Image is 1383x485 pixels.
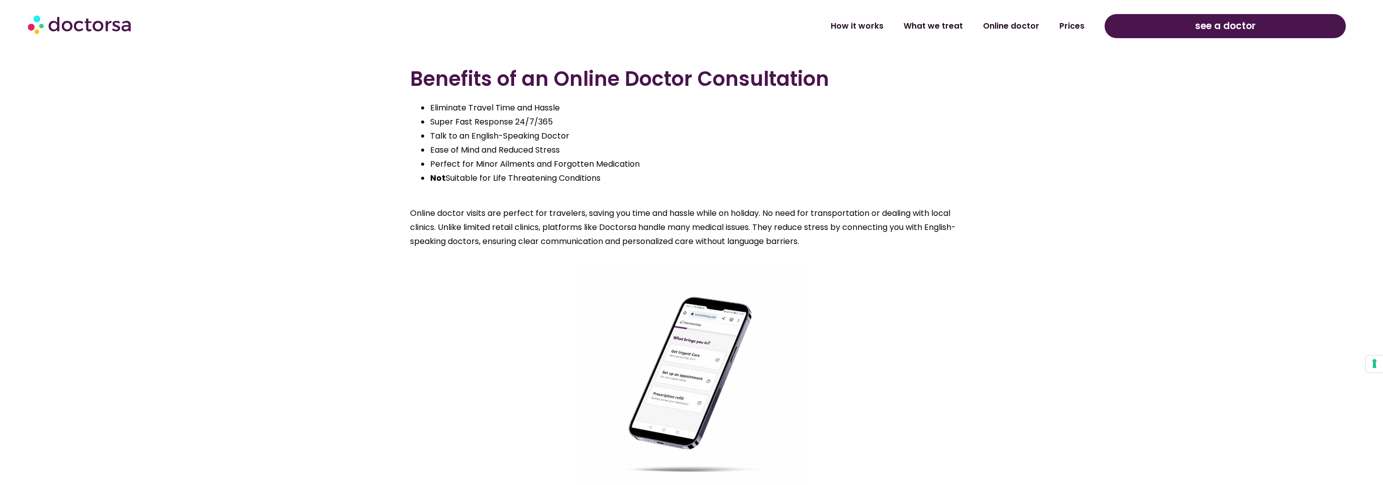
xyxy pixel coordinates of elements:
[349,15,1095,38] nav: Menu
[430,101,973,115] li: Eliminate Travel Time and Hassle
[430,143,973,157] li: Ease of Mind and Reduced Stress
[973,15,1049,38] a: Online doctor
[430,129,973,143] li: Talk to an English-Speaking Doctor
[430,115,973,129] li: Super Fast Response 24/7/365
[430,172,446,184] b: Not
[1195,18,1256,34] span: see a doctor
[410,67,973,91] h2: Benefits of an Online Doctor Consultation
[430,171,973,185] li: Suitable for Life Threatening Conditions
[894,15,973,38] a: What we treat
[1049,15,1095,38] a: Prices
[1105,14,1346,38] a: see a doctor
[1366,355,1383,373] button: Your consent preferences for tracking technologies
[410,206,973,249] p: Online doctor visits are perfect for travelers, saving you time and hassle while on holiday. No n...
[430,157,973,171] li: Perfect for Minor Ailments and Forgotten Medication
[821,15,894,38] a: How it works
